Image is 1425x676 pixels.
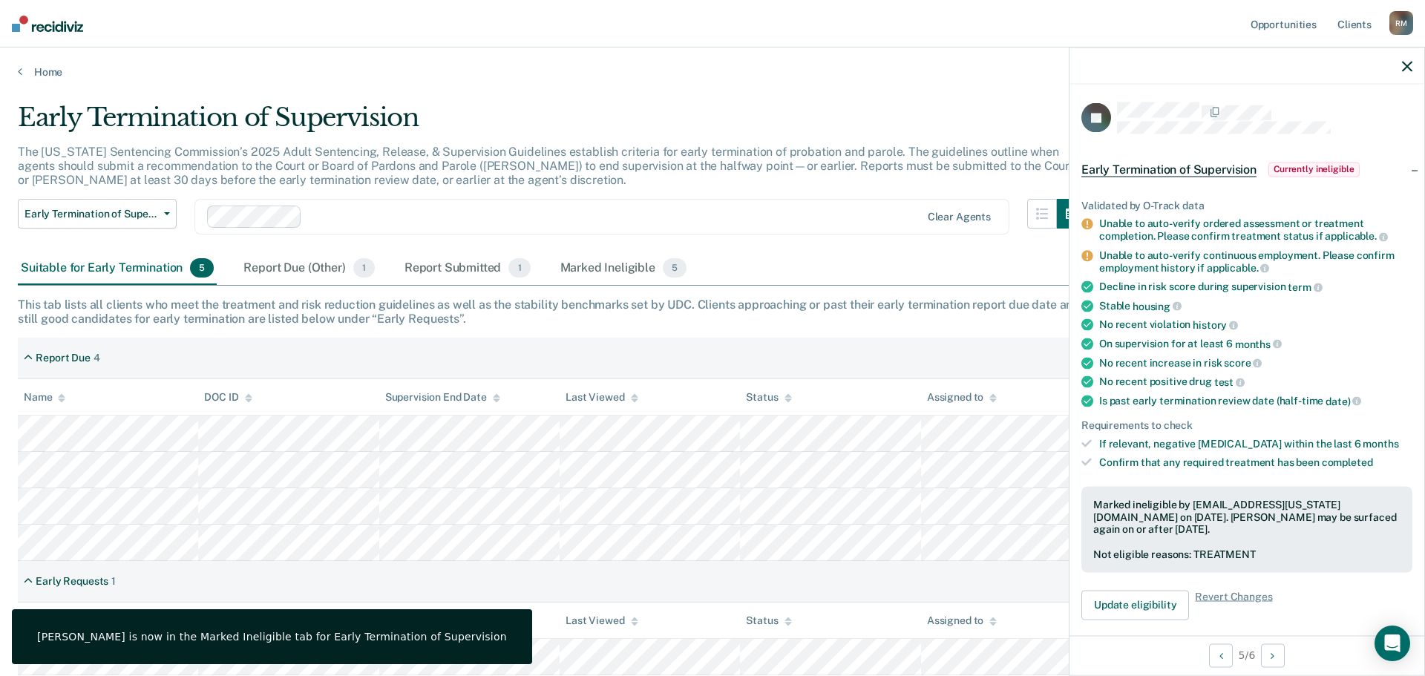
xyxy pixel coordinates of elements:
[1099,280,1412,294] div: Decline in risk score during supervision
[37,630,507,643] div: [PERSON_NAME] is now in the Marked Ineligible tab for Early Termination of Supervision
[111,575,116,588] div: 1
[24,208,158,220] span: Early Termination of Supervision
[1093,498,1401,535] div: Marked ineligible by [EMAIL_ADDRESS][US_STATE][DOMAIN_NAME] on [DATE]. [PERSON_NAME] may be surfa...
[1081,590,1189,620] button: Update eligibility
[1099,217,1412,243] div: Unable to auto-verify ordered assessment or treatment completion. Please confirm treatment status...
[1093,548,1401,560] div: Not eligible reasons: TREATMENT
[36,575,108,588] div: Early Requests
[1214,375,1245,387] span: test
[746,614,791,627] div: Status
[402,252,534,285] div: Report Submitted
[36,352,91,364] div: Report Due
[353,258,375,278] span: 1
[927,614,997,627] div: Assigned to
[1099,375,1412,389] div: No recent positive drug
[385,391,500,404] div: Supervision End Date
[18,65,1407,79] a: Home
[1099,249,1412,274] div: Unable to auto-verify continuous employment. Please confirm employment history if applicable.
[1322,456,1373,467] span: completed
[18,145,1074,187] p: The [US_STATE] Sentencing Commission’s 2025 Adult Sentencing, Release, & Supervision Guidelines e...
[928,211,991,223] div: Clear agents
[1069,635,1424,675] div: 5 / 6
[566,391,638,404] div: Last Viewed
[566,614,638,627] div: Last Viewed
[1209,643,1233,667] button: Previous Opportunity
[1099,299,1412,312] div: Stable
[1363,438,1398,450] span: months
[18,102,1087,145] div: Early Termination of Supervision
[1288,280,1322,292] span: term
[24,391,65,404] div: Name
[1326,395,1361,407] span: date)
[204,391,252,404] div: DOC ID
[1195,590,1272,620] span: Revert Changes
[1099,356,1412,370] div: No recent increase in risk
[927,391,997,404] div: Assigned to
[1235,338,1282,350] span: months
[94,352,100,364] div: 4
[1268,162,1360,177] span: Currently ineligible
[1193,319,1238,331] span: history
[1099,318,1412,332] div: No recent violation
[1081,199,1412,211] div: Validated by O-Track data
[1081,162,1257,177] span: Early Termination of Supervision
[12,16,83,32] img: Recidiviz
[1099,337,1412,350] div: On supervision for at least 6
[508,258,530,278] span: 1
[18,298,1407,326] div: This tab lists all clients who meet the treatment and risk reduction guidelines as well as the st...
[1099,438,1412,450] div: If relevant, negative [MEDICAL_DATA] within the last 6
[18,252,217,285] div: Suitable for Early Termination
[240,252,377,285] div: Report Due (Other)
[1389,11,1413,35] div: R M
[1099,456,1412,468] div: Confirm that any required treatment has been
[1069,145,1424,193] div: Early Termination of SupervisionCurrently ineligible
[663,258,687,278] span: 5
[1261,643,1285,667] button: Next Opportunity
[190,258,214,278] span: 5
[1224,357,1262,369] span: score
[557,252,690,285] div: Marked Ineligible
[1133,300,1182,312] span: housing
[746,391,791,404] div: Status
[1375,626,1410,661] div: Open Intercom Messenger
[1099,394,1412,407] div: Is past early termination review date (half-time
[1081,419,1412,432] div: Requirements to check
